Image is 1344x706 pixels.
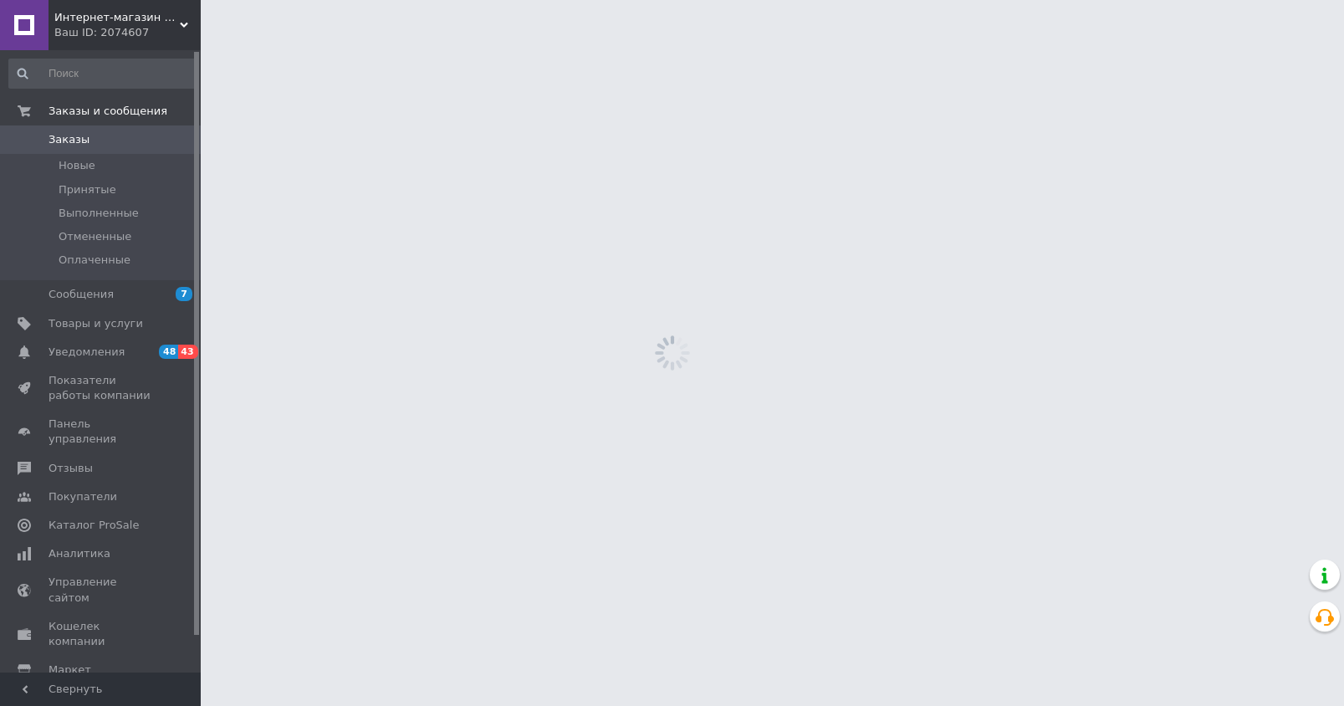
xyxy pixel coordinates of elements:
[59,158,95,173] span: Новые
[49,104,167,119] span: Заказы и сообщения
[159,345,178,359] span: 48
[49,461,93,476] span: Отзывы
[178,345,197,359] span: 43
[49,546,110,561] span: Аналитика
[49,417,155,447] span: Панель управления
[59,253,130,268] span: Оплаченные
[8,59,197,89] input: Поиск
[176,287,192,301] span: 7
[49,287,114,302] span: Сообщения
[49,316,143,331] span: Товары и услуги
[49,345,125,360] span: Уведомления
[49,619,155,649] span: Кошелек компании
[54,25,201,40] div: Ваш ID: 2074607
[49,663,91,678] span: Маркет
[59,206,139,221] span: Выполненные
[49,575,155,605] span: Управление сайтом
[49,489,117,504] span: Покупатели
[59,182,116,197] span: Принятые
[49,518,139,533] span: Каталог ProSale
[59,229,131,244] span: Отмененные
[49,373,155,403] span: Показатели работы компании
[49,132,89,147] span: Заказы
[54,10,180,25] span: Интернет-магазин "Саламандра"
